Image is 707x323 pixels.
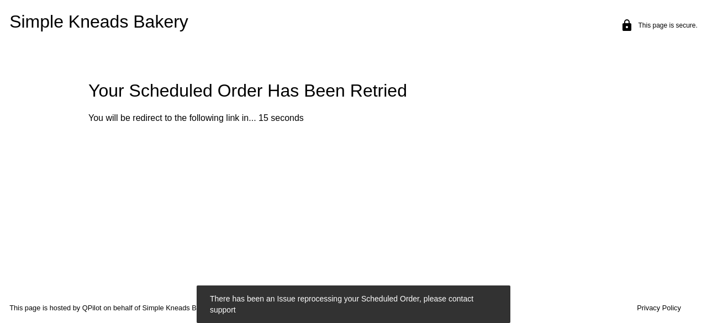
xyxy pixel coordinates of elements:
[210,293,497,315] simple-snack-bar: There has been an Issue reprocessing your Scheduled Order, please contact support
[620,19,634,32] mat-icon: lock
[638,22,697,29] p: This page is secure.
[9,12,344,39] h1: Simple Kneads Bakery
[9,304,328,312] p: This page is hosted by QPilot on behalf of Simple Kneads Bakery.
[88,113,707,123] p: You will be redirect to the following link in... 15 seconds
[637,304,681,312] a: Privacy Policy
[88,81,707,101] h1: Your Scheduled Order Has Been Retried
